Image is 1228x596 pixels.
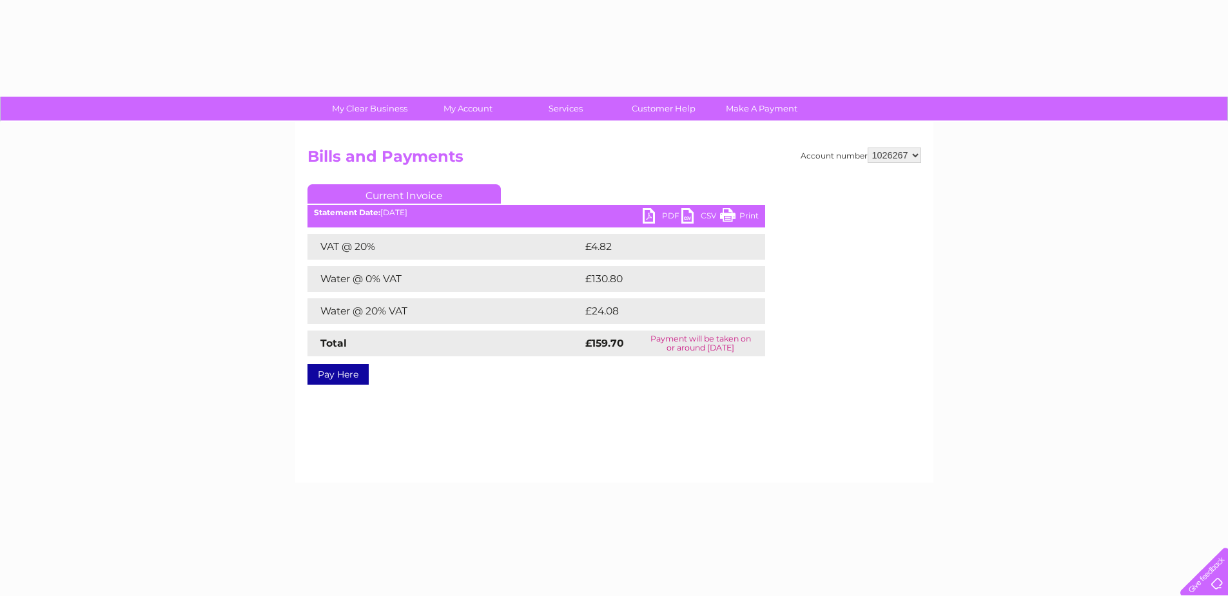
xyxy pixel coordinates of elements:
td: Payment will be taken on or around [DATE] [636,331,765,356]
td: VAT @ 20% [307,234,582,260]
strong: £159.70 [585,337,624,349]
a: CSV [681,208,720,227]
a: Print [720,208,759,227]
a: Pay Here [307,364,369,385]
div: [DATE] [307,208,765,217]
a: Make A Payment [708,97,815,120]
a: Current Invoice [307,184,501,204]
td: Water @ 20% VAT [307,298,582,324]
a: PDF [643,208,681,227]
td: Water @ 0% VAT [307,266,582,292]
strong: Total [320,337,347,349]
h2: Bills and Payments [307,148,921,172]
a: My Account [414,97,521,120]
td: £4.82 [582,234,735,260]
a: Services [512,97,619,120]
b: Statement Date: [314,207,380,217]
a: Customer Help [610,97,717,120]
td: £24.08 [582,298,740,324]
td: £130.80 [582,266,742,292]
div: Account number [801,148,921,163]
a: My Clear Business [317,97,423,120]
